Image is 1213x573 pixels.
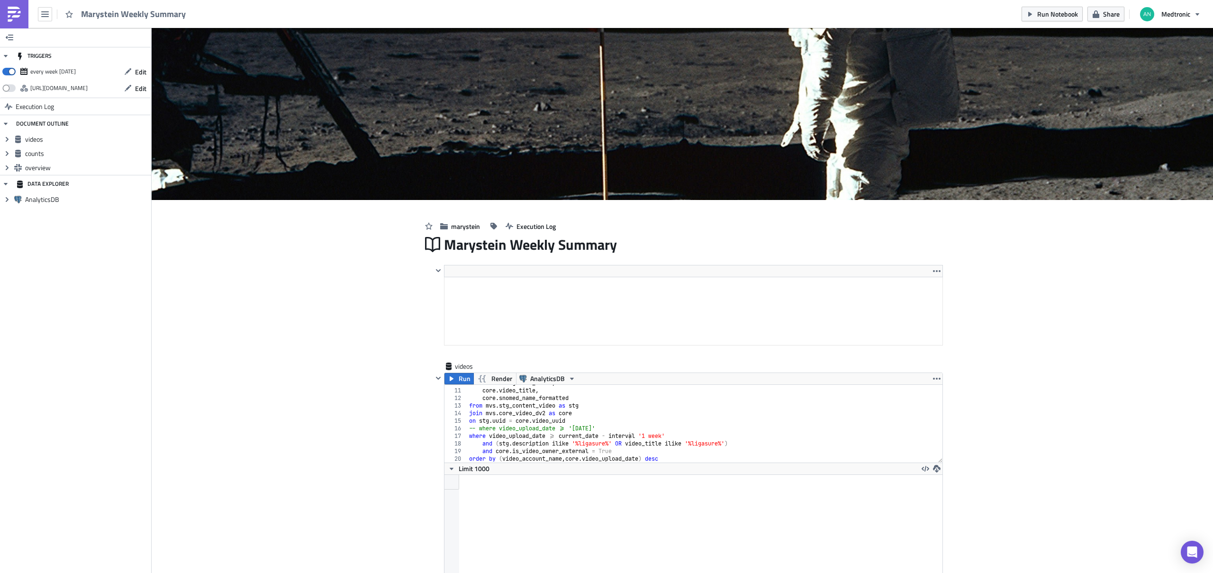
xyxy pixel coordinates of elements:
span: Medtronic [1161,9,1190,19]
button: marystein [435,219,485,234]
div: 16 [444,425,467,432]
img: Avatar [1139,6,1155,22]
button: Edit [119,64,151,79]
span: Execution Log [16,98,54,115]
div: 17 [444,432,467,440]
button: AnalyticsDB [516,373,579,384]
button: Execution Log [501,219,561,234]
img: PushMetrics [7,7,22,22]
span: AnalyticsDB [25,195,149,204]
button: Render [473,373,516,384]
div: 12 [444,394,467,402]
span: Run Notebook [1037,9,1078,19]
span: Limit 1000 [459,464,489,473]
span: Run [459,373,471,384]
span: overview [25,164,149,172]
span: Marystein Weekly Summary [444,236,618,254]
span: Edit [135,67,146,77]
button: Hide content [433,373,444,384]
div: TRIGGERS [16,47,52,64]
button: Run Notebook [1022,7,1083,21]
iframe: Rich Text Area [444,277,942,345]
button: Share [1087,7,1124,21]
div: 19 [444,447,467,455]
div: 13 [444,402,467,409]
button: Hide content [433,265,444,276]
div: DOCUMENT OUTLINE [16,115,69,132]
div: 14 [444,409,467,417]
button: Limit 1000 [444,463,493,474]
button: Edit [119,81,151,96]
button: Medtronic [1134,4,1206,25]
div: https://pushmetrics.io/api/v1/report/GKlBRKkle0/webhook?token=25ff1f6343f54efd89eaabba622bb0ce [30,81,88,95]
div: 20 [444,455,467,463]
span: Edit [135,83,146,93]
div: 15 [444,417,467,425]
span: videos [455,362,493,371]
span: Render [491,373,512,384]
span: AnalyticsDB [530,373,565,384]
div: 11 [444,387,467,394]
span: videos [25,135,149,144]
span: counts [25,149,149,158]
button: Run [444,373,474,384]
img: Cover Image [152,28,1213,200]
span: Execution Log [516,221,556,231]
div: 18 [444,440,467,447]
span: marystein [451,221,480,231]
div: DATA EXPLORER [16,175,69,192]
div: Open Intercom Messenger [1181,541,1204,564]
div: every week on Monday [30,64,76,79]
span: Share [1103,9,1120,19]
span: Marystein Weekly Summary [81,9,187,19]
